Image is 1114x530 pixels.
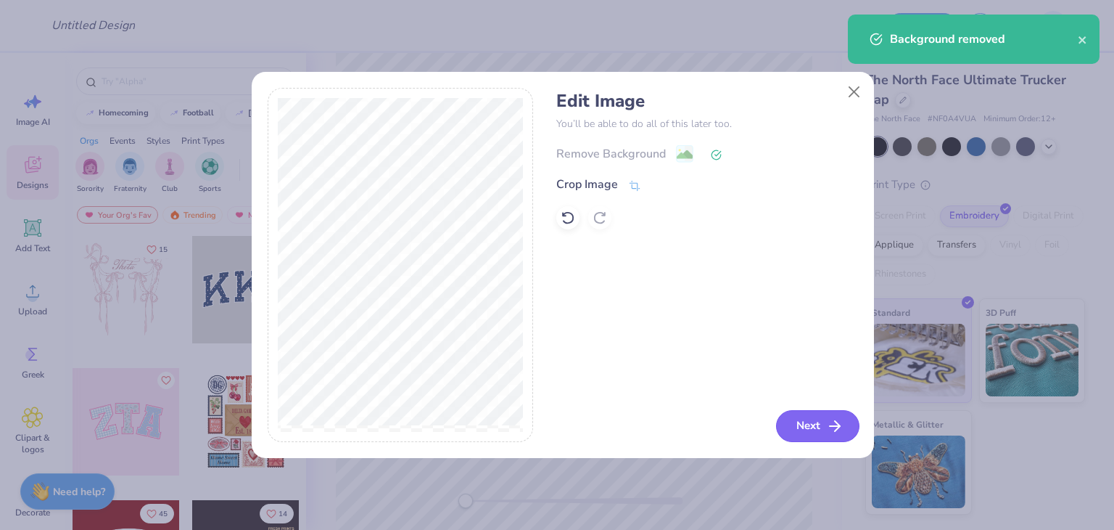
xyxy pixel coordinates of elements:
[556,116,857,131] p: You’ll be able to do all of this later too.
[890,30,1078,48] div: Background removed
[556,91,857,112] h4: Edit Image
[1078,30,1088,48] button: close
[776,410,859,442] button: Next
[556,176,618,193] div: Crop Image
[840,78,867,105] button: Close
